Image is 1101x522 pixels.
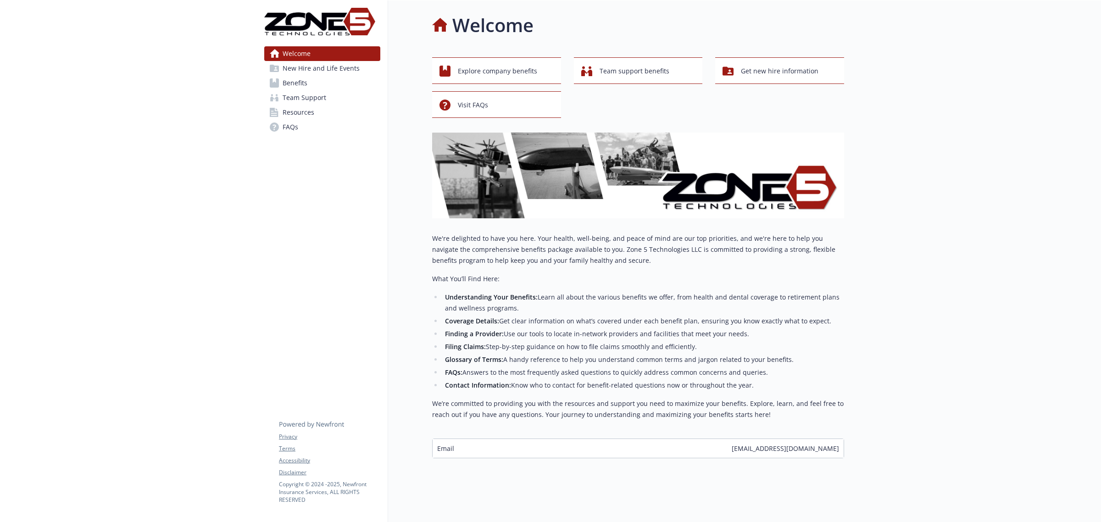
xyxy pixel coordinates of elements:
button: Visit FAQs [432,91,561,118]
a: Resources [264,105,380,120]
p: What You’ll Find Here: [432,273,844,284]
a: Accessibility [279,456,380,465]
p: Copyright © 2024 - 2025 , Newfront Insurance Services, ALL RIGHTS RESERVED [279,480,380,504]
li: Use our tools to locate in-network providers and facilities that meet your needs. [442,328,844,339]
a: New Hire and Life Events [264,61,380,76]
span: New Hire and Life Events [283,61,360,76]
span: Visit FAQs [458,96,488,114]
button: Team support benefits [574,57,703,84]
span: Resources [283,105,314,120]
img: overview page banner [432,133,844,218]
p: We're delighted to have you here. Your health, well-being, and peace of mind are our top prioriti... [432,233,844,266]
span: Get new hire information [741,62,818,80]
strong: Coverage Details: [445,317,499,325]
a: Welcome [264,46,380,61]
li: Answers to the most frequently asked questions to quickly address common concerns and queries. [442,367,844,378]
strong: Contact Information: [445,381,511,389]
strong: Finding a Provider: [445,329,504,338]
span: FAQs [283,120,298,134]
a: Privacy [279,433,380,441]
strong: FAQs: [445,368,462,377]
button: Explore company benefits [432,57,561,84]
li: A handy reference to help you understand common terms and jargon related to your benefits. [442,354,844,365]
a: Benefits [264,76,380,90]
li: Get clear information on what’s covered under each benefit plan, ensuring you know exactly what t... [442,316,844,327]
a: Terms [279,444,380,453]
span: Benefits [283,76,307,90]
span: Explore company benefits [458,62,537,80]
p: We’re committed to providing you with the resources and support you need to maximize your benefit... [432,398,844,420]
a: FAQs [264,120,380,134]
li: Know who to contact for benefit-related questions now or throughout the year. [442,380,844,391]
span: [EMAIL_ADDRESS][DOMAIN_NAME] [732,444,839,453]
li: Learn all about the various benefits we offer, from health and dental coverage to retirement plan... [442,292,844,314]
span: Welcome [283,46,311,61]
strong: Filing Claims: [445,342,486,351]
strong: Understanding Your Benefits: [445,293,538,301]
a: Disclaimer [279,468,380,477]
li: Step-by-step guidance on how to file claims smoothly and efficiently. [442,341,844,352]
span: Email [437,444,454,453]
h1: Welcome [452,11,534,39]
button: Get new hire information [715,57,844,84]
span: Team support benefits [600,62,669,80]
strong: Glossary of Terms: [445,355,503,364]
span: Team Support [283,90,326,105]
a: Team Support [264,90,380,105]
